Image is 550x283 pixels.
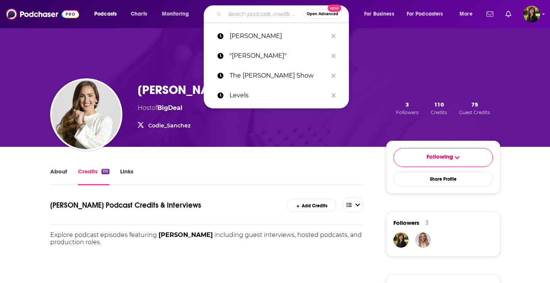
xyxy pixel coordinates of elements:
div: 3 [425,219,428,226]
button: 75Guest Credits [457,100,492,116]
input: Search podcasts, credits, & more... [225,8,303,20]
span: Open Advanced [307,12,338,16]
button: 110Credits [428,100,449,116]
p: Levels [230,86,328,105]
span: Charts [131,9,147,19]
a: Charts [126,8,152,20]
button: open menu [402,8,454,20]
a: The [PERSON_NAME] Show [204,66,349,86]
span: Host [138,104,152,111]
div: Search podcasts, credits, & more... [211,5,356,23]
button: open menu [157,8,199,20]
a: Links [120,168,133,185]
img: User Profile [523,6,540,22]
span: New [328,5,341,12]
img: Codie Sanchez [52,80,121,149]
button: 3Followers [394,100,421,116]
span: Followers [393,219,419,226]
span: More [460,9,472,19]
a: Show notifications dropdown [502,8,514,21]
div: 110 [101,169,109,174]
span: of [152,104,182,111]
a: Credits110 [78,168,109,185]
span: Guest Credits [459,110,490,115]
img: Elizabeth [393,232,409,248]
button: open menu [342,197,364,213]
button: open menu [89,8,127,20]
button: Following [393,148,493,167]
p: Explore podcast episodes featuring including guest interviews, hosted podcasts, and production ro... [50,231,364,246]
span: Monitoring [162,9,189,19]
span: 110 [434,101,444,108]
span: For Business [364,9,394,19]
a: Show notifications dropdown [483,8,496,21]
a: "[PERSON_NAME]" [204,46,349,66]
img: vanessagalfaro [415,232,431,248]
h3: [PERSON_NAME] [138,83,229,97]
button: Open AdvancedNew [303,10,342,19]
h1: Codie Sanchez's Podcast Credits & Interviews [50,197,273,213]
a: BigDeal [157,104,182,111]
span: 3 [406,101,409,108]
button: Share Profile [393,172,493,186]
a: Levels [204,86,349,105]
span: Podcasts [94,9,117,19]
span: [PERSON_NAME] [159,231,213,238]
span: 75 [471,101,478,108]
button: open menu [454,8,482,20]
a: About [50,168,67,185]
button: Show profile menu [523,6,540,22]
span: For Podcasters [407,9,443,19]
p: "Eric COllett" [230,46,328,66]
a: Add Credits [287,199,336,212]
span: Following [426,153,453,162]
span: Logged in as HowellMedia [523,6,540,22]
a: Codie_Sanchez [148,122,190,129]
span: Followers [396,110,418,115]
p: The Nathan Barry Show [230,66,328,86]
span: Credits [431,110,447,115]
p: Eric Collett [230,26,328,46]
button: open menu [359,8,404,20]
img: Podchaser - Follow, Share and Rate Podcasts [6,7,79,21]
a: [PERSON_NAME] [204,26,349,46]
